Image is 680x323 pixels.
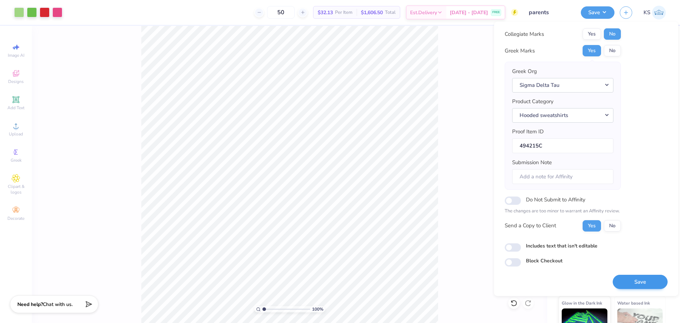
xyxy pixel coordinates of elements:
button: Save [581,6,614,19]
input: – – [267,6,295,19]
span: Clipart & logos [4,184,28,195]
span: Greek [11,157,22,163]
label: Product Category [512,98,554,106]
button: Yes [583,220,601,232]
span: Decorate [7,216,24,221]
button: Hooded sweatshirts [512,108,613,123]
a: KS [644,6,666,20]
span: FREE [492,10,500,15]
button: Sigma Delta Tau [512,78,613,93]
input: Untitled Design [523,5,576,20]
button: No [604,28,621,40]
label: Greek Org [512,67,537,76]
img: Kath Sales [652,6,666,20]
span: Image AI [8,52,24,58]
span: Add Text [7,105,24,111]
span: 100 % [312,306,323,312]
span: Glow in the Dark Ink [562,299,602,307]
button: Yes [583,45,601,56]
strong: Need help? [17,301,43,308]
span: Chat with us. [43,301,73,308]
div: Collegiate Marks [505,30,544,38]
button: No [604,220,621,232]
span: Est. Delivery [410,9,437,16]
span: $32.13 [318,9,333,16]
span: Upload [9,131,23,137]
span: $1,606.50 [361,9,383,16]
span: [DATE] - [DATE] [450,9,488,16]
label: Submission Note [512,158,552,167]
span: Total [385,9,396,16]
label: Block Checkout [526,257,562,264]
span: Water based Ink [617,299,650,307]
button: Save [613,275,668,289]
button: Yes [583,28,601,40]
div: Send a Copy to Client [505,222,556,230]
div: Greek Marks [505,47,535,55]
span: Per Item [335,9,352,16]
p: The changes are too minor to warrant an Affinity review. [505,208,621,215]
input: Add a note for Affinity [512,169,613,184]
label: Includes text that isn't editable [526,242,597,250]
label: Do Not Submit to Affinity [526,195,585,204]
span: KS [644,9,650,17]
button: No [604,45,621,56]
span: Designs [8,79,24,84]
label: Proof Item ID [512,128,544,136]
